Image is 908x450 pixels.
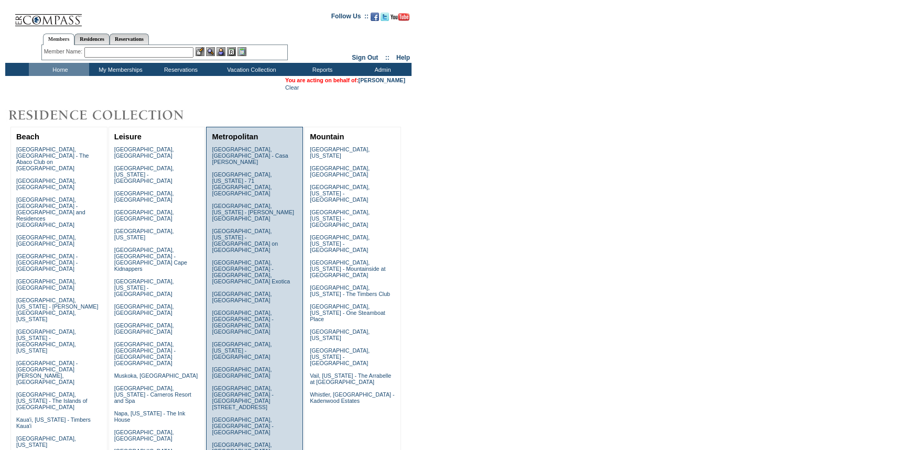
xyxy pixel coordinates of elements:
a: Kaua'i, [US_STATE] - Timbers Kaua'i [16,416,91,429]
a: [GEOGRAPHIC_DATA], [US_STATE] - [GEOGRAPHIC_DATA] [310,234,370,253]
a: Beach [16,133,39,141]
img: b_calculator.gif [237,47,246,56]
a: [GEOGRAPHIC_DATA], [GEOGRAPHIC_DATA] - [GEOGRAPHIC_DATA] [GEOGRAPHIC_DATA] [212,310,273,335]
a: Help [396,54,410,61]
img: b_edit.gif [196,47,204,56]
a: Vail, [US_STATE] - The Arrabelle at [GEOGRAPHIC_DATA] [310,372,391,385]
a: [GEOGRAPHIC_DATA], [US_STATE] [16,435,76,448]
a: [GEOGRAPHIC_DATA], [US_STATE] - [PERSON_NAME][GEOGRAPHIC_DATA] [212,203,294,222]
a: [GEOGRAPHIC_DATA], [GEOGRAPHIC_DATA] [16,178,76,190]
a: Muskoka, [GEOGRAPHIC_DATA] [114,372,198,379]
a: [GEOGRAPHIC_DATA], [US_STATE] - [GEOGRAPHIC_DATA] [114,278,174,297]
td: Home [29,63,89,76]
a: [GEOGRAPHIC_DATA], [US_STATE] - [GEOGRAPHIC_DATA] [310,347,370,366]
a: Reservations [110,34,149,45]
a: Napa, [US_STATE] - The Ink House [114,410,186,423]
a: Clear [285,84,299,91]
img: Subscribe to our YouTube Channel [391,13,409,21]
a: [GEOGRAPHIC_DATA], [US_STATE] - [GEOGRAPHIC_DATA], [US_STATE] [16,328,76,354]
a: Mountain [310,133,344,141]
a: [GEOGRAPHIC_DATA], [GEOGRAPHIC_DATA] [114,146,174,159]
a: [GEOGRAPHIC_DATA], [US_STATE] [310,146,370,159]
a: [GEOGRAPHIC_DATA], [GEOGRAPHIC_DATA] - Casa [PERSON_NAME] [212,146,288,165]
a: [GEOGRAPHIC_DATA], [US_STATE] - One Steamboat Place [310,303,385,322]
td: Reservations [149,63,210,76]
a: [PERSON_NAME] [359,77,405,83]
a: Members [43,34,75,45]
a: [GEOGRAPHIC_DATA], [GEOGRAPHIC_DATA] - [GEOGRAPHIC_DATA] [GEOGRAPHIC_DATA] [114,341,176,366]
a: Leisure [114,133,142,141]
a: Subscribe to our YouTube Channel [391,16,409,22]
a: [GEOGRAPHIC_DATA], [US_STATE] - [GEOGRAPHIC_DATA] on [GEOGRAPHIC_DATA] [212,228,278,253]
a: [GEOGRAPHIC_DATA], [GEOGRAPHIC_DATA] [114,322,174,335]
img: Follow us on Twitter [381,13,389,21]
a: [GEOGRAPHIC_DATA], [US_STATE] [114,228,174,240]
a: [GEOGRAPHIC_DATA], [GEOGRAPHIC_DATA] [114,303,174,316]
a: [GEOGRAPHIC_DATA], [GEOGRAPHIC_DATA] [114,190,174,203]
a: [GEOGRAPHIC_DATA], [US_STATE] - 71 [GEOGRAPHIC_DATA], [GEOGRAPHIC_DATA] [212,171,272,196]
a: [GEOGRAPHIC_DATA], [US_STATE] - The Islands of [GEOGRAPHIC_DATA] [16,391,88,410]
a: [GEOGRAPHIC_DATA], [GEOGRAPHIC_DATA] - [GEOGRAPHIC_DATA] and Residences [GEOGRAPHIC_DATA] [16,196,85,228]
td: Reports [291,63,351,76]
a: [GEOGRAPHIC_DATA], [GEOGRAPHIC_DATA] - [GEOGRAPHIC_DATA] Cape Kidnappers [114,247,187,272]
img: Reservations [227,47,236,56]
img: Destinations by Exclusive Resorts [5,105,210,126]
a: [GEOGRAPHIC_DATA] - [GEOGRAPHIC_DATA][PERSON_NAME], [GEOGRAPHIC_DATA] [16,360,78,385]
img: View [206,47,215,56]
a: [GEOGRAPHIC_DATA], [US_STATE] - [PERSON_NAME][GEOGRAPHIC_DATA], [US_STATE] [16,297,99,322]
span: You are acting on behalf of: [285,77,405,83]
a: [GEOGRAPHIC_DATA], [US_STATE] - [GEOGRAPHIC_DATA] [114,165,174,184]
a: [GEOGRAPHIC_DATA], [GEOGRAPHIC_DATA] - [GEOGRAPHIC_DATA] [212,416,273,435]
a: Metropolitan [212,133,258,141]
a: [GEOGRAPHIC_DATA], [GEOGRAPHIC_DATA] - The Abaco Club on [GEOGRAPHIC_DATA] [16,146,89,171]
img: Impersonate [217,47,225,56]
a: [GEOGRAPHIC_DATA], [US_STATE] [310,328,370,341]
div: Member Name: [44,47,84,56]
a: [GEOGRAPHIC_DATA], [GEOGRAPHIC_DATA] [114,209,174,222]
td: My Memberships [89,63,149,76]
a: Become our fan on Facebook [371,16,379,22]
a: [GEOGRAPHIC_DATA], [GEOGRAPHIC_DATA] [310,165,370,178]
a: Follow us on Twitter [381,16,389,22]
a: [GEOGRAPHIC_DATA], [GEOGRAPHIC_DATA] [212,291,272,303]
a: [GEOGRAPHIC_DATA], [GEOGRAPHIC_DATA] - [GEOGRAPHIC_DATA], [GEOGRAPHIC_DATA] Exotica [212,259,290,284]
a: [GEOGRAPHIC_DATA], [GEOGRAPHIC_DATA] [114,429,174,442]
img: Compass Home [14,5,82,27]
a: [GEOGRAPHIC_DATA], [US_STATE] - Mountainside at [GEOGRAPHIC_DATA] [310,259,385,278]
a: [GEOGRAPHIC_DATA], [US_STATE] - [GEOGRAPHIC_DATA] [212,341,272,360]
a: Residences [74,34,110,45]
img: Become our fan on Facebook [371,13,379,21]
a: [GEOGRAPHIC_DATA] - [GEOGRAPHIC_DATA] - [GEOGRAPHIC_DATA] [16,253,78,272]
a: [GEOGRAPHIC_DATA], [GEOGRAPHIC_DATA] [16,278,76,291]
a: Whistler, [GEOGRAPHIC_DATA] - Kadenwood Estates [310,391,394,404]
a: [GEOGRAPHIC_DATA], [US_STATE] - [GEOGRAPHIC_DATA] [310,184,370,203]
a: [GEOGRAPHIC_DATA], [GEOGRAPHIC_DATA] - [GEOGRAPHIC_DATA][STREET_ADDRESS] [212,385,273,410]
a: Sign Out [352,54,378,61]
a: [GEOGRAPHIC_DATA], [US_STATE] - The Timbers Club [310,284,390,297]
td: Follow Us :: [331,12,369,24]
span: :: [385,54,390,61]
a: [GEOGRAPHIC_DATA], [GEOGRAPHIC_DATA] [16,234,76,247]
td: Admin [351,63,412,76]
a: [GEOGRAPHIC_DATA], [GEOGRAPHIC_DATA] [212,366,272,379]
a: [GEOGRAPHIC_DATA], [US_STATE] - [GEOGRAPHIC_DATA] [310,209,370,228]
a: [GEOGRAPHIC_DATA], [US_STATE] - Carneros Resort and Spa [114,385,191,404]
td: Vacation Collection [210,63,291,76]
